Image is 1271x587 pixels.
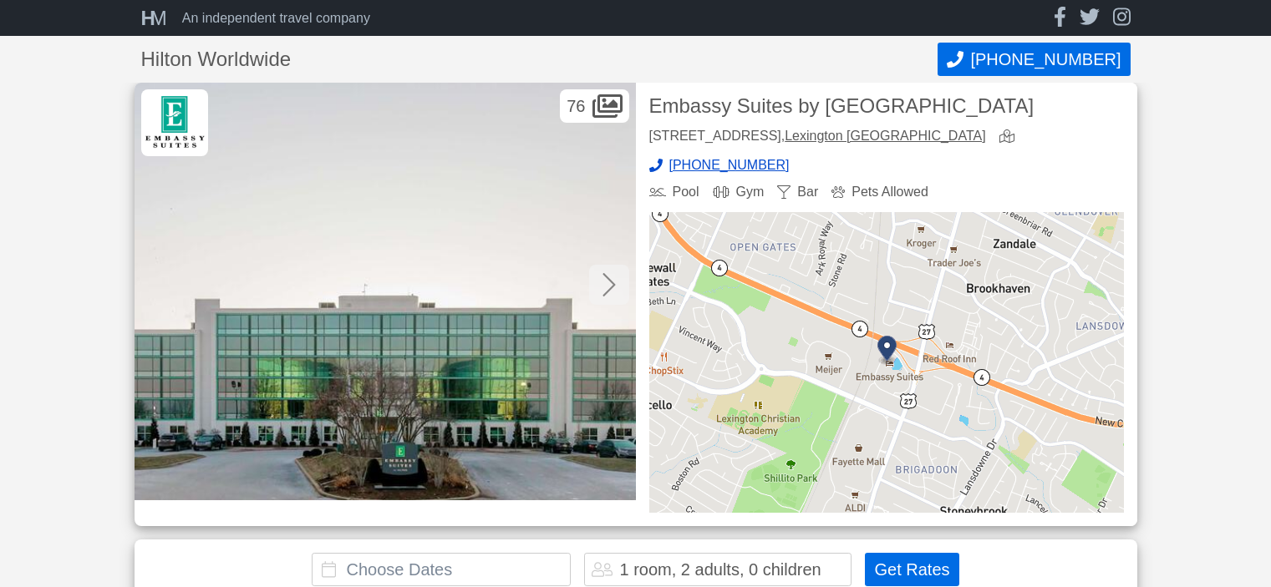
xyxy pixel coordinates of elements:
a: HM [141,8,175,28]
div: An independent travel company [182,12,370,25]
span: H [141,7,150,29]
span: [PHONE_NUMBER] [669,159,790,172]
button: Get Rates [865,553,958,586]
a: Lexington [GEOGRAPHIC_DATA] [785,129,985,143]
span: M [150,7,162,29]
a: twitter [1080,7,1100,29]
div: Pool [649,185,699,199]
div: 1 room, 2 adults, 0 children [619,561,821,578]
a: facebook [1054,7,1066,29]
a: view map [999,129,1021,145]
img: Hilton Worldwide [141,89,208,156]
div: Gym [713,185,765,199]
input: Choose Dates [312,553,571,586]
span: [PHONE_NUMBER] [970,50,1121,69]
h2: Embassy Suites by [GEOGRAPHIC_DATA] [649,96,1124,116]
div: [STREET_ADDRESS], [649,129,986,145]
div: Pets Allowed [831,185,928,199]
h1: Hilton Worldwide [141,49,938,69]
img: Featured [135,83,636,500]
button: Call [938,43,1130,76]
a: instagram [1113,7,1131,29]
div: 76 [560,89,628,123]
div: Bar [777,185,818,199]
img: map [649,212,1124,513]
